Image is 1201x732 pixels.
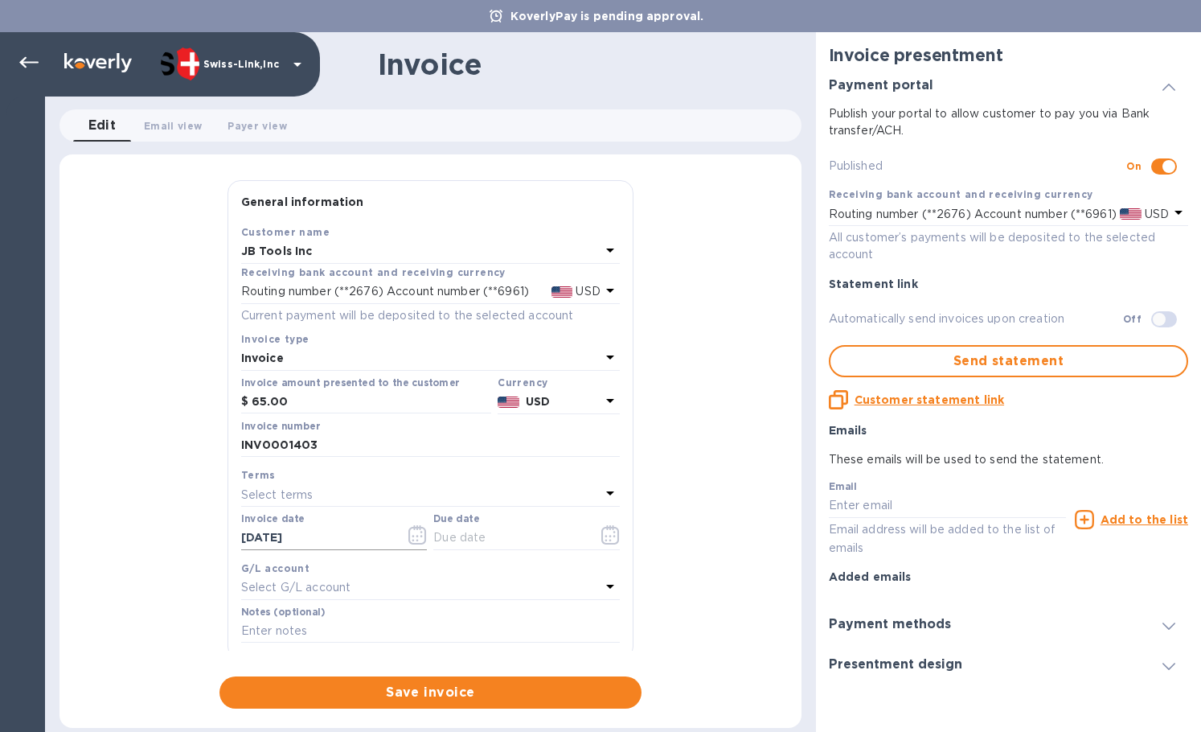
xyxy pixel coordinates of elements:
span: USD [1142,208,1169,220]
p: Published [829,158,1127,175]
label: Invoice number [241,422,320,431]
b: On [1126,160,1142,172]
input: Enter notes [241,619,620,644]
b: G/L account [241,562,309,574]
label: Due date [433,515,479,524]
span: Payer view [227,117,286,134]
input: $ Enter invoice amount [252,390,491,414]
label: Notes (optional) [241,607,326,617]
button: Save invoice [219,676,641,709]
b: General information [241,195,364,208]
input: Enter email [829,494,1066,518]
p: These emails will be used to send the statement. [829,451,1188,468]
h1: Invoice [378,47,482,81]
span: Save invoice [232,683,629,702]
p: Publish your portal to allow customer to pay you via Bank transfer/ACH. [829,105,1188,139]
p: Statement link [829,276,1188,292]
b: Terms [241,469,276,481]
u: Customer statement link [855,393,1004,406]
div: $ [241,390,252,414]
input: Select date [241,526,393,550]
img: USD [498,397,519,408]
span: Edit [88,114,117,137]
p: Swiss-Link,Inc [203,59,284,70]
b: Currency [498,376,547,389]
p: Email address will be added to the list of emails [829,520,1066,557]
button: Send statement [829,345,1188,377]
span: Send statement [843,352,1174,371]
p: All customer’s payments will be deposited to the selected account [829,229,1188,263]
p: Select terms [241,487,314,504]
h2: Invoice presentment [829,45,1188,65]
input: Enter invoice number [241,434,620,458]
img: Logo [64,53,132,72]
b: Receiving bank account and receiving currency [241,266,506,278]
label: Email [829,483,857,492]
h3: Presentment design [829,657,962,672]
b: Invoice [241,352,284,364]
label: Invoice amount presented to the customer [241,378,460,388]
b: JB Tools Inc [241,245,313,257]
p: Emails [829,422,1188,438]
p: Routing number (**2676) Account number (**6961) [829,206,1117,223]
b: USD [526,395,550,408]
h3: Payment portal [829,78,933,93]
p: Routing number (**2676) Account number (**6961) [241,283,529,300]
b: Invoice type [241,333,309,345]
label: Invoice date [241,515,305,524]
p: KoverlyPay is pending approval. [502,8,712,24]
span: Email view [144,117,202,134]
span: USD [572,285,600,298]
img: USD [551,286,573,298]
u: Add to the list [1101,513,1188,526]
b: Customer name [241,226,330,238]
p: Added emails [829,569,1188,585]
input: Due date [433,526,585,550]
img: USD [1120,208,1142,220]
p: Automatically send invoices upon creation [829,310,1123,327]
b: Receiving bank account and receiving currency [829,188,1093,200]
b: Off [1123,313,1142,325]
p: Current payment will be deposited to the selected account [241,307,620,324]
p: Select G/L account [241,579,350,596]
h3: Payment methods [829,617,951,632]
